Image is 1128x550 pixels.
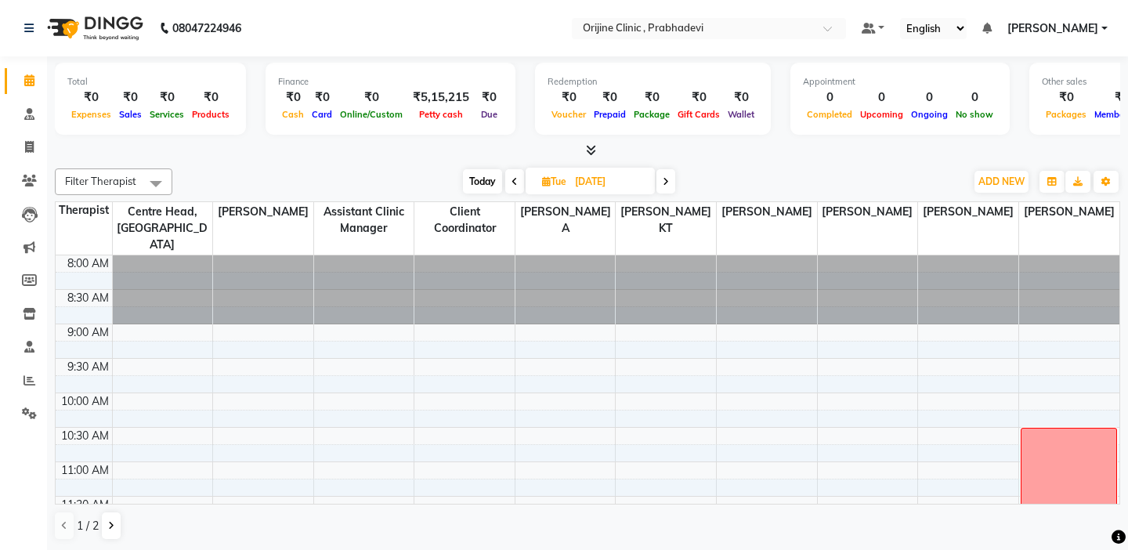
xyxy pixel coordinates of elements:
input: 2025-10-14 [570,170,649,194]
span: Filter Therapist [65,175,136,187]
span: [PERSON_NAME] A [515,202,616,238]
div: ₹0 [115,89,146,107]
div: Finance [278,75,503,89]
div: Therapist [56,202,112,219]
div: ₹0 [548,89,590,107]
span: Expenses [67,109,115,120]
div: 10:00 AM [58,393,112,410]
span: [PERSON_NAME] [1007,20,1098,37]
span: [PERSON_NAME] KT [616,202,716,238]
span: Packages [1042,109,1090,120]
div: ₹0 [630,89,674,107]
div: ₹0 [475,89,503,107]
span: Client Coordinator [414,202,515,238]
span: 1 / 2 [77,518,99,534]
div: ₹5,15,215 [407,89,475,107]
div: ₹0 [67,89,115,107]
button: ADD NEW [974,171,1029,193]
span: Gift Cards [674,109,724,120]
span: ADD NEW [978,175,1025,187]
div: Total [67,75,233,89]
div: 10:30 AM [58,428,112,444]
div: 11:30 AM [58,497,112,513]
span: No show [952,109,997,120]
span: Assistant Clinic Manager [314,202,414,238]
span: Card [308,109,336,120]
div: ₹0 [724,89,758,107]
div: ₹0 [188,89,233,107]
div: 0 [856,89,907,107]
span: [PERSON_NAME] [818,202,918,222]
span: Prepaid [590,109,630,120]
div: 0 [907,89,952,107]
div: 11:00 AM [58,462,112,479]
span: Upcoming [856,109,907,120]
div: ₹0 [590,89,630,107]
div: 9:30 AM [64,359,112,375]
div: 8:30 AM [64,290,112,306]
span: Products [188,109,233,120]
span: Voucher [548,109,590,120]
span: Today [463,169,502,194]
div: ₹0 [336,89,407,107]
span: Completed [803,109,856,120]
span: Sales [115,109,146,120]
img: logo [40,6,147,50]
span: Wallet [724,109,758,120]
div: 0 [803,89,856,107]
span: [PERSON_NAME] [1019,202,1119,222]
div: 8:00 AM [64,255,112,272]
span: [PERSON_NAME] [717,202,817,222]
span: Tue [538,175,570,187]
span: Due [477,109,501,120]
div: ₹0 [146,89,188,107]
div: Appointment [803,75,997,89]
span: Petty cash [415,109,467,120]
div: ₹0 [674,89,724,107]
div: ₹0 [308,89,336,107]
span: Online/Custom [336,109,407,120]
span: [PERSON_NAME] [213,202,313,222]
div: Redemption [548,75,758,89]
span: Ongoing [907,109,952,120]
div: ₹0 [1042,89,1090,107]
span: Package [630,109,674,120]
b: 08047224946 [172,6,241,50]
span: Services [146,109,188,120]
span: Centre Head,[GEOGRAPHIC_DATA] [113,202,213,255]
span: [PERSON_NAME] [918,202,1018,222]
div: ₹0 [278,89,308,107]
div: 0 [952,89,997,107]
span: Cash [278,109,308,120]
div: 9:00 AM [64,324,112,341]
